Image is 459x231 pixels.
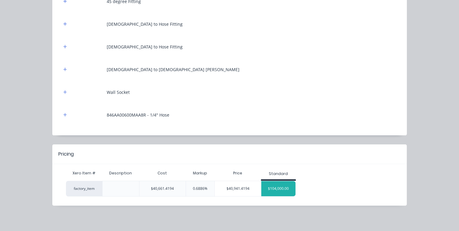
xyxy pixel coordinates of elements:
[186,181,215,196] div: 0.6886%
[58,150,74,158] div: Pricing
[107,89,130,95] div: Wall Socket
[66,167,102,179] div: Xero Item #
[107,66,239,73] div: [DEMOGRAPHIC_DATA] to [DEMOGRAPHIC_DATA] [PERSON_NAME]
[139,167,186,179] div: Cost
[139,181,186,196] div: $40,661.4194
[215,181,261,196] div: $40,941.4194
[269,171,288,177] div: Standard
[107,44,183,50] div: [DEMOGRAPHIC_DATA] to Hose Fitting
[261,181,295,196] div: $104,000.00
[107,112,169,118] div: 846AA00600MAA8R - 1/4" Hose
[186,167,215,179] div: Markup
[107,21,183,27] div: [DEMOGRAPHIC_DATA] to Hose Fitting
[66,181,102,196] div: factory_item
[214,167,261,179] div: Price
[104,166,137,181] div: Description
